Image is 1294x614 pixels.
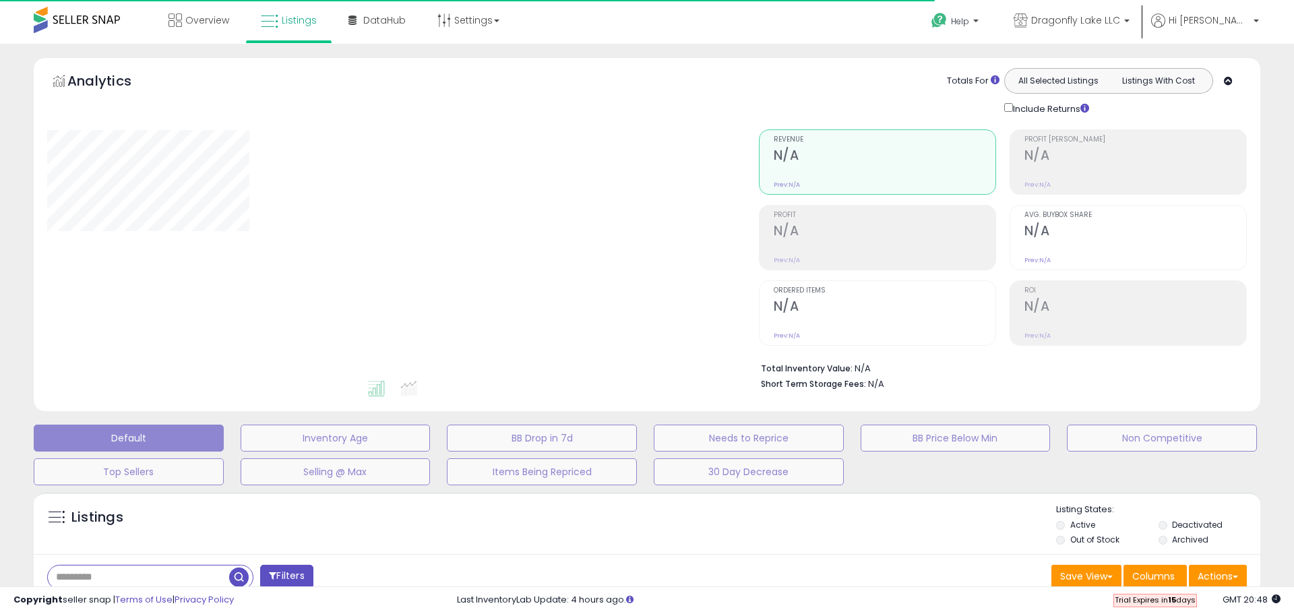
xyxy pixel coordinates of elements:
button: Listings With Cost [1108,72,1208,90]
h2: N/A [774,299,995,317]
button: Default [34,425,224,452]
span: Profit [774,212,995,219]
i: Get Help [931,12,948,29]
span: Avg. Buybox Share [1024,212,1246,219]
small: Prev: N/A [1024,181,1051,189]
h2: N/A [1024,299,1246,317]
button: Non Competitive [1067,425,1257,452]
h2: N/A [1024,223,1246,241]
div: Include Returns [994,100,1105,116]
h5: Analytics [67,71,158,94]
button: BB Drop in 7d [447,425,637,452]
h2: N/A [774,148,995,166]
strong: Copyright [13,593,63,606]
button: All Selected Listings [1008,72,1109,90]
button: 30 Day Decrease [654,458,844,485]
span: N/A [868,377,884,390]
small: Prev: N/A [774,181,800,189]
div: Totals For [947,75,999,88]
button: Items Being Repriced [447,458,637,485]
small: Prev: N/A [1024,332,1051,340]
span: DataHub [363,13,406,27]
li: N/A [761,359,1237,375]
small: Prev: N/A [774,256,800,264]
small: Prev: N/A [774,332,800,340]
span: Dragonfly Lake LLC [1031,13,1120,27]
span: Revenue [774,136,995,144]
h2: N/A [1024,148,1246,166]
b: Total Inventory Value: [761,363,853,374]
a: Help [921,2,992,44]
small: Prev: N/A [1024,256,1051,264]
span: Help [951,16,969,27]
button: Needs to Reprice [654,425,844,452]
button: Inventory Age [241,425,431,452]
span: Hi [PERSON_NAME] [1169,13,1250,27]
span: Listings [282,13,317,27]
span: Ordered Items [774,287,995,295]
b: Short Term Storage Fees: [761,378,866,390]
button: Selling @ Max [241,458,431,485]
span: Profit [PERSON_NAME] [1024,136,1246,144]
span: ROI [1024,287,1246,295]
div: seller snap | | [13,594,234,607]
button: Top Sellers [34,458,224,485]
a: Hi [PERSON_NAME] [1151,13,1259,44]
h2: N/A [774,223,995,241]
span: Overview [185,13,229,27]
button: BB Price Below Min [861,425,1051,452]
